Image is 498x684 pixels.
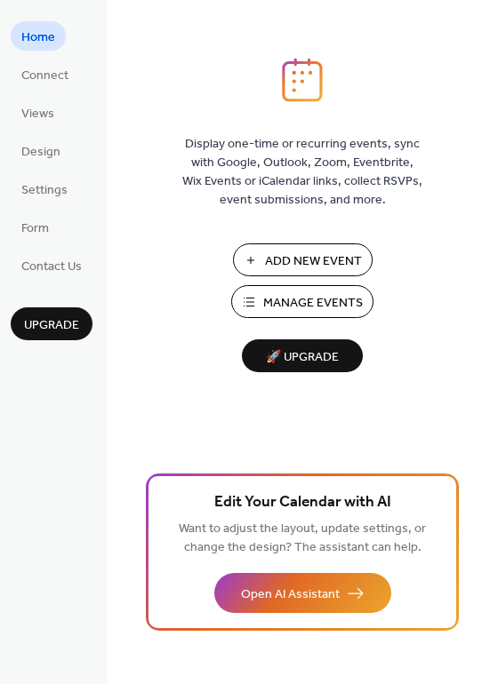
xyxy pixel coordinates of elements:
[21,67,68,85] span: Connect
[241,585,340,604] span: Open AI Assistant
[253,346,352,370] span: 🚀 Upgrade
[231,285,373,318] button: Manage Events
[11,251,92,280] a: Contact Us
[11,21,66,51] a: Home
[11,307,92,340] button: Upgrade
[242,339,363,372] button: 🚀 Upgrade
[233,243,373,276] button: Add New Event
[24,316,79,335] span: Upgrade
[214,573,391,613] button: Open AI Assistant
[11,60,79,89] a: Connect
[21,143,60,162] span: Design
[11,136,71,165] a: Design
[21,258,82,276] span: Contact Us
[21,181,68,200] span: Settings
[11,174,78,203] a: Settings
[179,517,426,560] span: Want to adjust the layout, update settings, or change the design? The assistant can help.
[214,490,391,515] span: Edit Your Calendar with AI
[21,105,54,123] span: Views
[11,212,60,242] a: Form
[11,98,65,127] a: Views
[21,219,49,238] span: Form
[265,252,362,271] span: Add New Event
[282,58,323,102] img: logo_icon.svg
[182,135,422,210] span: Display one-time or recurring events, sync with Google, Outlook, Zoom, Eventbrite, Wix Events or ...
[21,28,55,47] span: Home
[263,294,363,313] span: Manage Events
